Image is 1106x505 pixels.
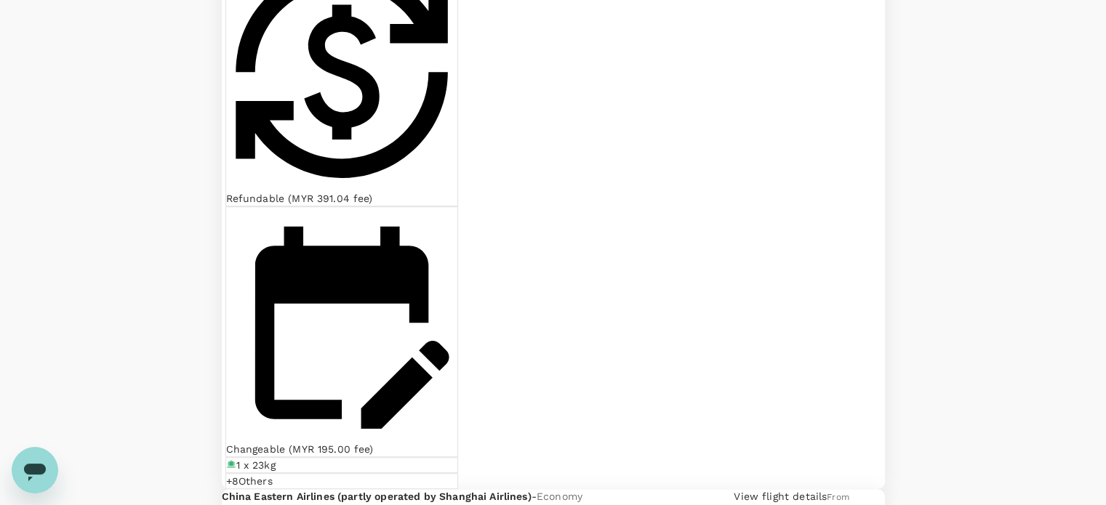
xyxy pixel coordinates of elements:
span: From [827,492,849,502]
span: - [532,489,537,504]
span: Changeable (MYR 195.00 fee) [226,443,380,455]
p: View flight details [734,489,827,504]
span: + 8 [226,475,239,487]
div: 1 x 23kg [225,457,458,473]
span: 1 x 23kg [236,459,281,471]
div: Changeable (MYR 195.00 fee) [225,206,458,457]
span: Others [239,475,278,487]
div: +8Others [225,473,458,489]
span: Economy [537,489,582,504]
span: China Eastern Airlines (partly operated by Shanghai Airlines) [222,489,532,504]
iframe: Button to launch messaging window [12,447,58,493]
span: Refundable (MYR 391.04 fee) [226,193,379,204]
